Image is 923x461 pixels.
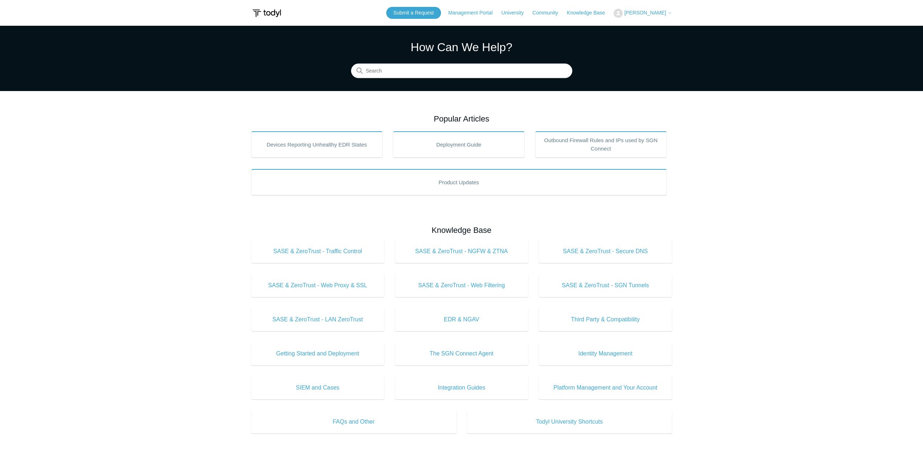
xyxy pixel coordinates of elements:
[262,383,374,392] span: SIEM and Cases
[539,376,672,399] a: Platform Management and Your Account
[539,308,672,331] a: Third Party & Compatibility
[539,342,672,365] a: Identity Management
[550,281,661,290] span: SASE & ZeroTrust - SGN Tunnels
[262,247,374,256] span: SASE & ZeroTrust - Traffic Control
[406,383,517,392] span: Integration Guides
[406,247,517,256] span: SASE & ZeroTrust - NGFW & ZTNA
[386,7,441,19] a: Submit a Request
[251,240,384,263] a: SASE & ZeroTrust - Traffic Control
[262,349,374,358] span: Getting Started and Deployment
[351,64,572,78] input: Search
[251,224,672,236] h2: Knowledge Base
[567,9,612,17] a: Knowledge Base
[406,349,517,358] span: The SGN Connect Agent
[351,38,572,56] h1: How Can We Help?
[550,383,661,392] span: Platform Management and Your Account
[467,410,672,433] a: Todyl University Shortcuts
[395,376,528,399] a: Integration Guides
[251,7,282,20] img: Todyl Support Center Help Center home page
[251,410,456,433] a: FAQs and Other
[395,342,528,365] a: The SGN Connect Agent
[395,274,528,297] a: SASE & ZeroTrust - Web Filtering
[262,315,374,324] span: SASE & ZeroTrust - LAN ZeroTrust
[251,274,384,297] a: SASE & ZeroTrust - Web Proxy & SSL
[251,131,383,157] a: Devices Reporting Unhealthy EDR States
[251,342,384,365] a: Getting Started and Deployment
[251,169,667,195] a: Product Updates
[406,281,517,290] span: SASE & ZeroTrust - Web Filtering
[614,9,672,18] button: [PERSON_NAME]
[251,113,672,125] h2: Popular Articles
[262,417,445,426] span: FAQs and Other
[539,274,672,297] a: SASE & ZeroTrust - SGN Tunnels
[395,240,528,263] a: SASE & ZeroTrust - NGFW & ZTNA
[539,240,672,263] a: SASE & ZeroTrust - Secure DNS
[532,9,565,17] a: Community
[406,315,517,324] span: EDR & NGAV
[251,308,384,331] a: SASE & ZeroTrust - LAN ZeroTrust
[550,349,661,358] span: Identity Management
[251,376,384,399] a: SIEM and Cases
[624,10,666,16] span: [PERSON_NAME]
[478,417,661,426] span: Todyl University Shortcuts
[550,315,661,324] span: Third Party & Compatibility
[501,9,531,17] a: University
[448,9,500,17] a: Management Portal
[535,131,667,157] a: Outbound Firewall Rules and IPs used by SGN Connect
[550,247,661,256] span: SASE & ZeroTrust - Secure DNS
[395,308,528,331] a: EDR & NGAV
[262,281,374,290] span: SASE & ZeroTrust - Web Proxy & SSL
[393,131,524,157] a: Deployment Guide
